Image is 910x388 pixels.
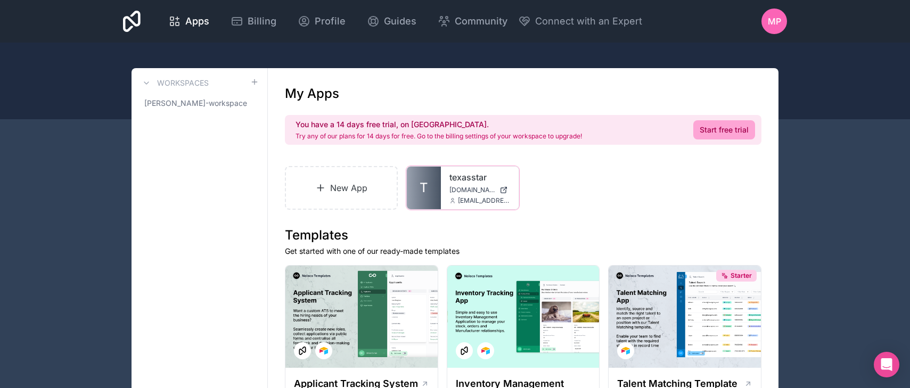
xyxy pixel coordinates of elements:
[315,14,346,29] span: Profile
[285,227,761,244] h1: Templates
[296,132,582,141] p: Try any of our plans for 14 days for free. Go to the billing settings of your workspace to upgrade!
[481,346,490,355] img: Airtable Logo
[458,196,510,205] span: [EMAIL_ADDRESS][DOMAIN_NAME]
[285,166,398,210] a: New App
[621,346,630,355] img: Airtable Logo
[289,10,354,33] a: Profile
[185,14,209,29] span: Apps
[140,94,259,113] a: [PERSON_NAME]-workspace
[358,10,425,33] a: Guides
[455,14,507,29] span: Community
[420,179,428,196] span: T
[285,85,339,102] h1: My Apps
[731,271,752,280] span: Starter
[296,119,582,130] h2: You have a 14 days free trial, on [GEOGRAPHIC_DATA].
[518,14,642,29] button: Connect with an Expert
[407,167,441,209] a: T
[768,15,781,28] span: MP
[429,10,516,33] a: Community
[319,346,328,355] img: Airtable Logo
[535,14,642,29] span: Connect with an Expert
[449,171,510,184] a: texasstar
[140,77,209,89] a: Workspaces
[144,98,247,109] span: [PERSON_NAME]-workspace
[157,78,209,88] h3: Workspaces
[248,14,276,29] span: Billing
[874,352,899,377] div: Open Intercom Messenger
[222,10,285,33] a: Billing
[285,246,761,257] p: Get started with one of our ready-made templates
[693,120,755,139] a: Start free trial
[449,186,495,194] span: [DOMAIN_NAME]
[160,10,218,33] a: Apps
[384,14,416,29] span: Guides
[449,186,510,194] a: [DOMAIN_NAME]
